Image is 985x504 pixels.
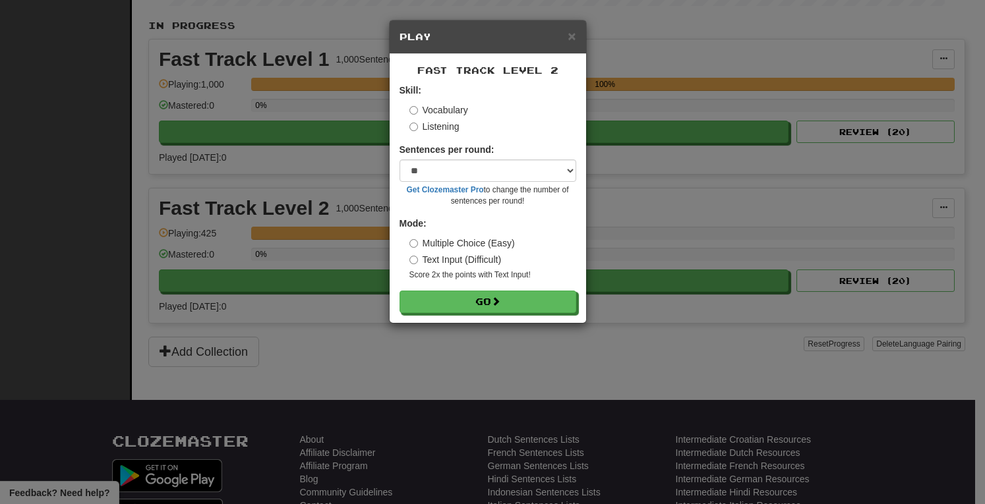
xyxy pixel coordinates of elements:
[568,29,576,43] button: Close
[417,65,558,76] span: Fast Track Level 2
[400,291,576,313] button: Go
[409,253,502,266] label: Text Input (Difficult)
[409,123,418,131] input: Listening
[400,143,494,156] label: Sentences per round:
[409,269,576,281] small: Score 2x the points with Text Input !
[409,237,515,250] label: Multiple Choice (Easy)
[400,184,576,207] small: to change the number of sentences per round!
[568,28,576,43] span: ×
[409,106,418,115] input: Vocabulary
[407,185,484,194] a: Get Clozemaster Pro
[400,85,421,96] strong: Skill:
[400,218,427,229] strong: Mode:
[409,120,460,133] label: Listening
[400,30,576,43] h5: Play
[409,239,418,248] input: Multiple Choice (Easy)
[409,103,468,117] label: Vocabulary
[409,256,418,264] input: Text Input (Difficult)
